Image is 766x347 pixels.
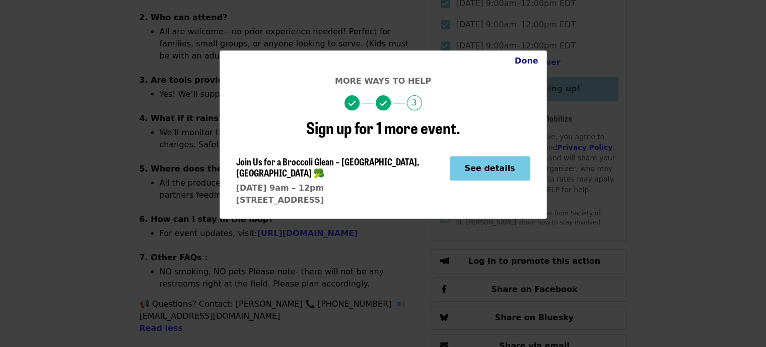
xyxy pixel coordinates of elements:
[236,194,442,206] div: [STREET_ADDRESS]
[507,51,546,71] button: Close
[349,99,356,108] i: check icon
[236,156,442,206] a: Join Us for a Broccoli Glean ~ [GEOGRAPHIC_DATA], [GEOGRAPHIC_DATA] 🥦[DATE] 9am – 12pm[STREET_ADD...
[407,95,422,110] span: 3
[450,163,530,173] a: See details
[380,99,387,108] i: check icon
[236,155,419,179] span: Join Us for a Broccoli Glean ~ [GEOGRAPHIC_DATA], [GEOGRAPHIC_DATA] 🥦
[450,156,530,181] button: See details
[306,115,460,139] span: Sign up for 1 more event.
[335,76,431,86] span: More ways to help
[236,182,442,194] div: [DATE] 9am – 12pm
